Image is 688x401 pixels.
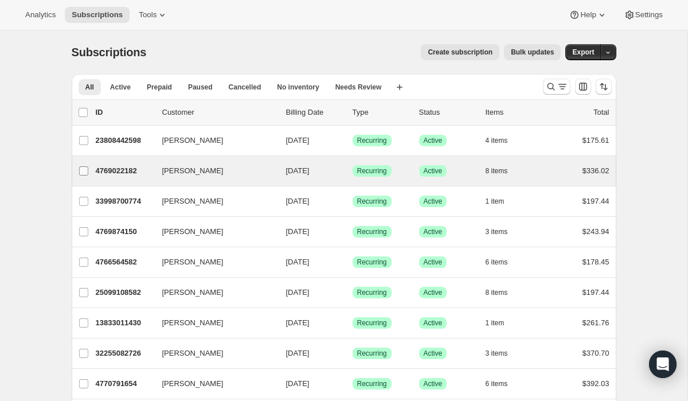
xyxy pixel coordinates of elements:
[155,314,270,332] button: [PERSON_NAME]
[428,48,492,57] span: Create subscription
[162,348,224,359] span: [PERSON_NAME]
[155,162,270,180] button: [PERSON_NAME]
[96,315,609,331] div: 13833011430[PERSON_NAME][DATE]SuccessRecurringSuccessActive1 item$261.76
[162,135,224,146] span: [PERSON_NAME]
[188,83,213,92] span: Paused
[162,165,224,177] span: [PERSON_NAME]
[424,379,443,388] span: Active
[147,83,172,92] span: Prepaid
[110,83,131,92] span: Active
[424,349,443,358] span: Active
[357,318,387,328] span: Recurring
[229,83,261,92] span: Cancelled
[357,136,387,145] span: Recurring
[486,224,521,240] button: 3 items
[575,79,591,95] button: Customize table column order and visibility
[357,258,387,267] span: Recurring
[162,378,224,390] span: [PERSON_NAME]
[155,375,270,393] button: [PERSON_NAME]
[486,197,505,206] span: 1 item
[286,166,310,175] span: [DATE]
[583,318,609,327] span: $261.76
[286,318,310,327] span: [DATE]
[96,254,609,270] div: 4766564582[PERSON_NAME][DATE]SuccessRecurringSuccessActive6 items$178.45
[583,197,609,205] span: $197.44
[72,46,147,59] span: Subscriptions
[617,7,670,23] button: Settings
[162,107,277,118] p: Customer
[96,348,153,359] p: 32255082726
[155,344,270,363] button: [PERSON_NAME]
[421,44,499,60] button: Create subscription
[65,7,130,23] button: Subscriptions
[424,166,443,176] span: Active
[424,318,443,328] span: Active
[357,288,387,297] span: Recurring
[583,288,609,297] span: $197.44
[486,258,508,267] span: 6 items
[649,351,677,378] div: Open Intercom Messenger
[25,10,56,20] span: Analytics
[96,107,609,118] div: IDCustomerBilling DateTypeStatusItemsTotal
[72,10,123,20] span: Subscriptions
[486,163,521,179] button: 8 items
[486,193,517,209] button: 1 item
[580,10,596,20] span: Help
[96,256,153,268] p: 4766564582
[96,224,609,240] div: 4769874150[PERSON_NAME][DATE]SuccessRecurringSuccessActive3 items$243.94
[486,315,517,331] button: 1 item
[277,83,319,92] span: No inventory
[96,376,609,392] div: 4770791654[PERSON_NAME][DATE]SuccessRecurringSuccessActive6 items$392.03
[486,136,508,145] span: 4 items
[162,196,224,207] span: [PERSON_NAME]
[419,107,476,118] p: Status
[572,48,594,57] span: Export
[583,136,609,145] span: $175.61
[511,48,554,57] span: Bulk updates
[562,7,614,23] button: Help
[357,166,387,176] span: Recurring
[286,136,310,145] span: [DATE]
[486,288,508,297] span: 8 items
[155,223,270,241] button: [PERSON_NAME]
[286,197,310,205] span: [DATE]
[85,83,94,92] span: All
[486,254,521,270] button: 6 items
[357,197,387,206] span: Recurring
[357,227,387,236] span: Recurring
[96,135,153,146] p: 23808442598
[96,226,153,238] p: 4769874150
[286,379,310,388] span: [DATE]
[162,226,224,238] span: [PERSON_NAME]
[18,7,62,23] button: Analytics
[286,107,343,118] p: Billing Date
[357,349,387,358] span: Recurring
[96,196,153,207] p: 33998700774
[96,163,609,179] div: 4769022182[PERSON_NAME][DATE]SuccessRecurringSuccessActive8 items$336.02
[424,136,443,145] span: Active
[596,79,612,95] button: Sort the results
[565,44,601,60] button: Export
[286,227,310,236] span: [DATE]
[486,285,521,301] button: 8 items
[486,379,508,388] span: 6 items
[486,376,521,392] button: 6 items
[583,349,609,357] span: $370.70
[96,317,153,329] p: 13833011430
[286,288,310,297] span: [DATE]
[543,79,570,95] button: Search and filter results
[162,256,224,268] span: [PERSON_NAME]
[162,287,224,298] span: [PERSON_NAME]
[504,44,561,60] button: Bulk updates
[132,7,175,23] button: Tools
[486,345,521,361] button: 3 items
[424,197,443,206] span: Active
[357,379,387,388] span: Recurring
[96,107,153,118] p: ID
[583,166,609,175] span: $336.02
[96,345,609,361] div: 32255082726[PERSON_NAME][DATE]SuccessRecurringSuccessActive3 items$370.70
[155,192,270,211] button: [PERSON_NAME]
[635,10,663,20] span: Settings
[583,258,609,266] span: $178.45
[486,107,543,118] div: Items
